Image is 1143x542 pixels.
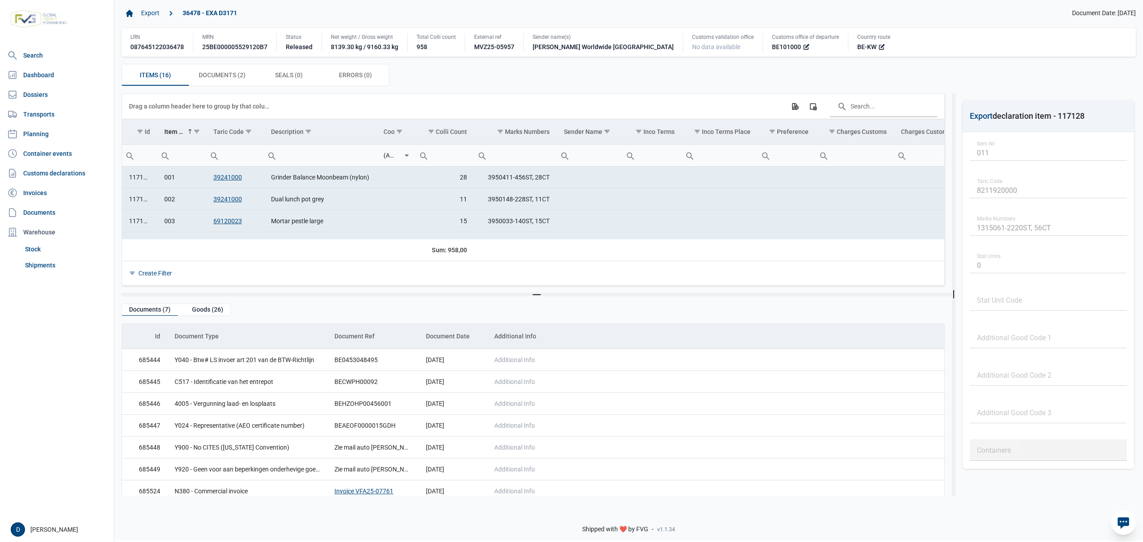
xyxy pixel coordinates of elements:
td: Column Item Nr [157,119,206,145]
div: Goods (26) [185,304,230,316]
td: Filter cell [894,144,998,166]
div: Data grid with 7 rows and 5 columns [122,324,944,502]
input: Filter cell [264,145,376,166]
td: Filter cell [376,144,416,166]
td: Y900 - No CITES ([US_STATE] Convention) [167,437,327,459]
div: Select [401,145,412,166]
div: 087645122036478 [130,42,184,51]
div: Net weight / Gross weight [331,33,398,41]
a: 39241000 [213,196,242,203]
div: Inco Terms Place [702,128,751,135]
span: Additional Info [494,466,535,473]
span: Documents (2) [199,70,246,80]
span: [DATE] [426,488,444,495]
div: Released [286,42,313,51]
td: 004 [157,232,206,254]
td: 685447 [122,415,167,437]
div: Colli Count Sum: 958,00 [423,246,467,254]
td: Column Inco Terms Place [682,119,758,145]
td: Filter cell [416,144,474,166]
td: Mortar pestle large [264,210,376,232]
td: 15 [416,210,474,232]
div: Total Colli count [417,33,456,41]
td: 685449 [122,459,167,480]
div: Search box [264,145,280,166]
td: Column Coo [376,119,416,145]
a: Documents [4,204,110,221]
span: BECWPH00092 [334,378,378,385]
div: Marks Numbers [505,128,550,135]
td: N380 - Commercial invoice [167,480,327,502]
span: Additional Info [494,378,535,385]
div: Additional Info [494,333,536,340]
input: Search in the data grid [830,96,937,117]
span: [DATE] [426,422,444,429]
div: MVZ25-05957 [474,42,514,51]
div: Documents (7) [122,304,178,316]
td: 117142 [122,188,157,210]
div: 958 [417,42,456,51]
span: BE101000 [772,42,801,51]
a: Container events [4,145,110,163]
td: Filter cell [157,144,206,166]
div: Customs validation office [692,33,754,41]
td: Column Additional Info [487,324,944,349]
a: 69120023 [213,217,242,225]
td: 685524 [122,480,167,502]
div: Split bar [121,293,952,296]
td: Filter cell [557,144,622,166]
td: 30 [416,232,474,254]
div: Id [145,128,150,135]
td: Grinder Balance Moonbeam (nylon) [264,167,376,188]
td: 685445 [122,371,167,393]
div: Split bar [952,93,955,496]
a: Export [138,6,163,21]
div: [PERSON_NAME] Worldwide [GEOGRAPHIC_DATA] [533,42,674,51]
td: Filter cell [206,144,264,166]
td: Column Document Date [419,324,487,349]
span: No data available [692,43,740,50]
span: Additional Info [494,488,535,495]
td: 3950148-228ST, 11CT [474,188,557,210]
div: Search box [622,145,638,166]
span: [DATE] [426,400,444,407]
input: Filter cell [416,145,474,166]
div: Search box [416,145,432,166]
span: [DATE] [426,466,444,473]
span: Show filter options for column 'Sender Name' [604,128,610,135]
a: Stock [21,241,110,257]
div: Customs office of departure [772,33,839,41]
div: Export all data to Excel [787,98,803,114]
div: D [11,522,25,537]
span: Items (16) [140,70,171,80]
div: Document Ref [334,333,375,340]
span: Shipped with ❤️ by FVG [582,525,648,534]
a: 36478 - EXA D3171 [179,6,241,21]
td: Oil dispenser [264,232,376,254]
span: - [652,525,654,534]
div: Search box [816,145,832,166]
a: Search [4,46,110,64]
td: 117130 [122,210,157,232]
div: Inco Terms [643,128,675,135]
span: v1.1.34 [657,526,675,533]
span: Show filter options for column 'Description' [305,128,312,135]
td: Y024 - Representative (AEO certificate number) [167,415,327,437]
div: Coo [384,128,395,135]
td: 685444 [122,349,167,371]
span: Export [970,111,993,121]
div: LRN [130,33,184,41]
div: Preference [777,128,809,135]
div: Search box [758,145,774,166]
td: 4005 - Vergunning laad- en losplaats [167,393,327,415]
td: Column Marks Numbers [474,119,557,145]
input: Filter cell [474,145,557,166]
input: Filter cell [622,145,681,166]
td: Column Charges Customs Currency [894,119,998,145]
div: Warehouse [4,223,110,241]
span: [DATE] [426,444,444,451]
td: Filter cell [122,144,157,166]
span: BE0453048495 [334,356,378,363]
td: 117140 [122,232,157,254]
input: Filter cell [816,145,893,166]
